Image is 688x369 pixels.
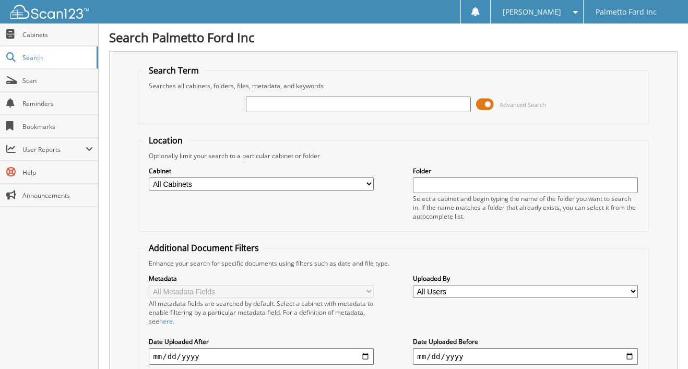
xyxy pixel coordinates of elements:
a: here [159,317,173,326]
span: User Reports [22,145,86,154]
img: scan123-logo-white.svg [10,5,89,19]
legend: Search Term [144,65,204,76]
div: All metadata fields are searched by default. Select a cabinet with metadata to enable filtering b... [149,299,373,326]
label: Uploaded By [413,274,637,283]
span: Bookmarks [22,122,93,131]
legend: Additional Document Filters [144,242,264,254]
label: Date Uploaded After [149,337,373,346]
span: Cabinets [22,30,93,39]
input: start [149,348,373,365]
legend: Location [144,135,188,146]
span: Reminders [22,99,93,108]
span: Advanced Search [500,101,546,109]
div: Searches all cabinets, folders, files, metadata, and keywords [144,81,643,90]
span: Scan [22,76,93,85]
span: Search [22,53,91,62]
label: Date Uploaded Before [413,337,637,346]
label: Metadata [149,274,373,283]
span: Announcements [22,191,93,200]
label: Cabinet [149,166,373,175]
div: Optionally limit your search to a particular cabinet or folder [144,151,643,160]
h1: Search Palmetto Ford Inc [109,29,678,46]
span: Palmetto Ford Inc [596,9,657,15]
div: Select a cabinet and begin typing the name of the folder you want to search in. If the name match... [413,194,637,221]
label: Folder [413,166,637,175]
span: [PERSON_NAME] [503,9,561,15]
input: end [413,348,637,365]
span: Help [22,168,93,177]
div: Enhance your search for specific documents using filters such as date and file type. [144,259,643,268]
